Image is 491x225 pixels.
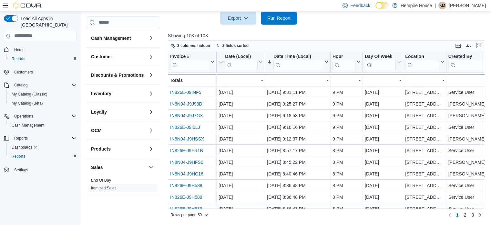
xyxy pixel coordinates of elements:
[405,182,444,189] div: [STREET_ADDRESS]
[405,53,439,60] div: Location
[91,35,146,41] button: Cash Management
[9,55,28,63] a: Reports
[14,70,33,75] span: Customers
[170,53,209,70] div: Invoice # URL
[14,47,25,52] span: Home
[91,53,146,60] button: Customer
[332,193,361,201] div: 8 PM
[12,165,77,174] span: Settings
[267,123,328,131] div: [DATE] 9:16:16 PM
[405,158,444,166] div: [STREET_ADDRESS]
[147,71,155,79] button: Discounts & Promotions
[332,53,355,60] div: Hour
[365,123,401,131] div: [DATE]
[219,53,263,70] button: Date (Local)
[267,135,328,143] div: [DATE] 9:12:37 PM
[454,210,476,220] ul: Pagination for preceding grid
[405,76,444,84] div: -
[170,136,204,141] a: IN8N04-J9HSSX
[18,15,77,28] span: Load All Apps in [GEOGRAPHIC_DATA]
[267,205,328,213] div: [DATE] 8:36:48 PM
[91,146,111,152] h3: Products
[12,68,77,76] span: Customers
[14,167,28,173] span: Settings
[267,112,328,119] div: [DATE] 9:18:58 PM
[332,182,361,189] div: 8 PM
[454,210,461,220] button: Page 1 of 3
[6,90,79,99] button: My Catalog (Classic)
[225,53,258,70] div: Date (Local)
[471,212,474,218] span: 3
[177,43,210,48] span: 3 columns hidden
[219,158,263,166] div: [DATE]
[14,83,27,88] span: Catalog
[170,171,203,176] a: IN8N04-J9HC16
[170,148,203,153] a: IN826E-J9FR1B
[91,72,144,78] h3: Discounts & Promotions
[476,211,484,219] a: Next page
[6,54,79,63] button: Reports
[170,53,214,70] button: Invoice #
[273,53,323,60] div: Date Time (Local)
[405,53,444,70] button: Location
[365,53,401,70] button: Day Of Week
[365,205,401,213] div: [DATE]
[213,42,251,50] button: 2 fields sorted
[91,90,146,97] button: Inventory
[267,182,328,189] div: [DATE] 8:36:48 PM
[332,170,361,178] div: 8 PM
[267,100,328,108] div: [DATE] 9:25:27 PM
[435,2,436,9] p: |
[12,134,77,142] span: Reports
[461,210,469,220] a: Page 2 of 3
[219,100,263,108] div: [DATE]
[332,53,361,70] button: Hour
[86,176,160,195] div: Sales
[12,112,77,120] span: Operations
[14,136,28,141] span: Reports
[91,127,102,134] h3: OCM
[170,90,201,95] a: IN826E-J9INF5
[449,2,486,9] p: [PERSON_NAME]
[219,112,263,119] div: [DATE]
[365,147,401,154] div: [DATE]
[365,100,401,108] div: [DATE]
[147,53,155,61] button: Customer
[365,170,401,178] div: [DATE]
[405,53,439,70] div: Location
[170,206,202,211] a: IN826E-J9H589
[439,2,445,9] span: KM
[332,100,361,108] div: 9 PM
[332,135,361,143] div: 9 PM
[405,88,444,96] div: [STREET_ADDRESS]
[219,182,263,189] div: [DATE]
[170,113,203,118] a: IN8N04-J9J7GX
[91,109,146,115] button: Loyalty
[332,112,361,119] div: 9 PM
[170,53,209,60] div: Invoice #
[91,178,111,183] span: End Of Day
[13,2,42,9] img: Cova
[332,123,361,131] div: 9 PM
[6,121,79,130] button: Cash Management
[147,34,155,42] button: Cash Management
[267,170,328,178] div: [DATE] 8:40:46 PM
[12,166,31,174] a: Settings
[405,100,444,108] div: [STREET_ADDRESS]
[9,99,77,107] span: My Catalog (Beta)
[91,53,112,60] h3: Customer
[170,195,202,200] a: IN826E-J9H589
[365,76,401,84] div: -
[9,90,50,98] a: My Catalog (Classic)
[405,193,444,201] div: [STREET_ADDRESS]
[91,72,146,78] button: Discounts & Promotions
[267,88,328,96] div: [DATE] 9:31:11 PM
[147,163,155,171] button: Sales
[1,81,79,90] button: Catalog
[12,46,77,54] span: Home
[12,154,25,159] span: Reports
[365,53,396,60] div: Day Of Week
[12,123,44,128] span: Cash Management
[446,210,484,220] nav: Pagination for preceding grid
[405,147,444,154] div: [STREET_ADDRESS]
